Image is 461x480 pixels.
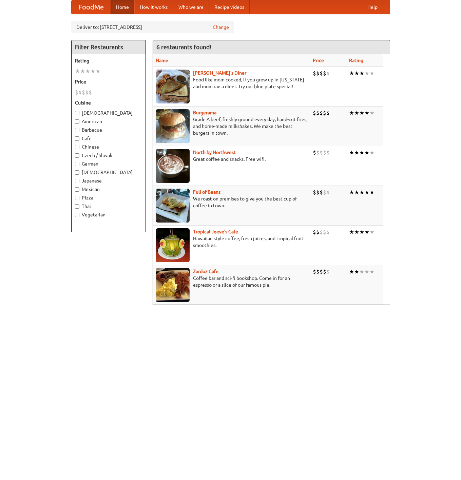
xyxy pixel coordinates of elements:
[193,70,246,76] a: [PERSON_NAME]'s Diner
[359,109,364,117] li: ★
[364,268,369,275] li: ★
[156,70,190,103] img: sallys.jpg
[362,0,383,14] a: Help
[320,70,323,77] li: $
[173,0,209,14] a: Who we are
[359,268,364,275] li: ★
[364,189,369,196] li: ★
[193,229,238,234] b: Tropical Jeeve's Cafe
[326,149,330,156] li: $
[369,268,374,275] li: ★
[82,89,85,96] li: $
[359,70,364,77] li: ★
[78,89,82,96] li: $
[359,189,364,196] li: ★
[75,68,80,75] li: ★
[75,204,79,209] input: Thai
[75,196,79,200] input: Pizza
[364,228,369,236] li: ★
[326,109,330,117] li: $
[75,170,79,175] input: [DEMOGRAPHIC_DATA]
[320,189,323,196] li: $
[369,109,374,117] li: ★
[323,149,326,156] li: $
[369,228,374,236] li: ★
[156,195,307,209] p: We roast on premises to give you the best cup of coffee in town.
[75,57,142,64] h5: Rating
[369,149,374,156] li: ★
[72,0,111,14] a: FoodMe
[134,0,173,14] a: How it works
[156,275,307,288] p: Coffee bar and sci-fi bookshop. Come in for an espresso or a slice of our famous pie.
[313,268,316,275] li: $
[75,119,79,124] input: American
[349,58,363,63] a: Rating
[156,44,211,50] ng-pluralize: 6 restaurants found!
[75,177,142,184] label: Japanese
[71,21,234,33] div: Deliver to: [STREET_ADDRESS]
[326,70,330,77] li: $
[193,110,216,115] a: Burgerama
[326,189,330,196] li: $
[193,189,220,195] a: Full of Beans
[354,109,359,117] li: ★
[323,268,326,275] li: $
[320,228,323,236] li: $
[320,109,323,117] li: $
[323,109,326,117] li: $
[75,169,142,176] label: [DEMOGRAPHIC_DATA]
[156,156,307,162] p: Great coffee and snacks. Free wifi.
[111,0,134,14] a: Home
[316,70,320,77] li: $
[156,149,190,183] img: north.jpg
[316,149,320,156] li: $
[354,70,359,77] li: ★
[95,68,100,75] li: ★
[75,152,142,159] label: Czech / Slovak
[75,187,79,192] input: Mexican
[364,70,369,77] li: ★
[326,228,330,236] li: $
[209,0,250,14] a: Recipe videos
[75,128,79,132] input: Barbecue
[349,189,354,196] li: ★
[313,58,324,63] a: Price
[349,268,354,275] li: ★
[364,109,369,117] li: ★
[323,228,326,236] li: $
[75,136,79,141] input: Cafe
[75,186,142,193] label: Mexican
[75,194,142,201] label: Pizza
[75,145,79,149] input: Chinese
[193,269,218,274] b: Zardoz Cafe
[193,150,236,155] a: North by Northwest
[156,109,190,143] img: burgerama.jpg
[349,149,354,156] li: ★
[320,268,323,275] li: $
[75,127,142,133] label: Barbecue
[316,268,320,275] li: $
[320,149,323,156] li: $
[156,58,168,63] a: Name
[213,24,229,31] a: Change
[349,228,354,236] li: ★
[316,228,320,236] li: $
[359,228,364,236] li: ★
[90,68,95,75] li: ★
[326,268,330,275] li: $
[369,189,374,196] li: ★
[75,111,79,115] input: [DEMOGRAPHIC_DATA]
[156,235,307,249] p: Hawaiian style coffee, fresh juices, and tropical fruit smoothies.
[75,213,79,217] input: Vegetarian
[316,109,320,117] li: $
[354,228,359,236] li: ★
[316,189,320,196] li: $
[354,149,359,156] li: ★
[313,109,316,117] li: $
[85,89,89,96] li: $
[80,68,85,75] li: ★
[354,268,359,275] li: ★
